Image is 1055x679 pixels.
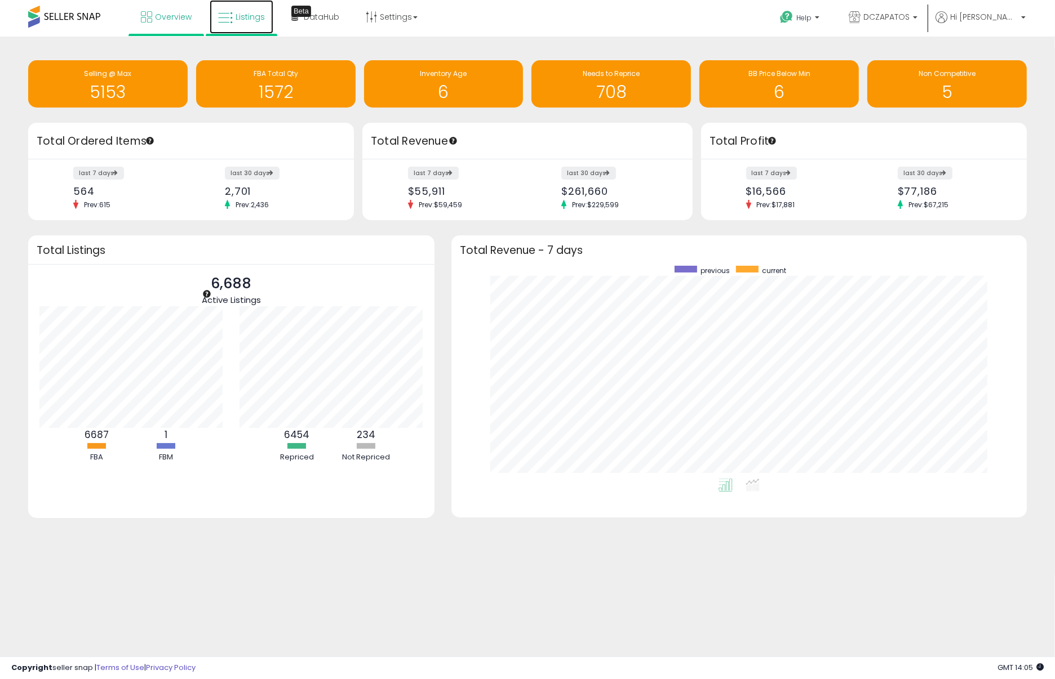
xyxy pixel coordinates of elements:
[85,428,109,441] b: 6687
[73,185,183,197] div: 564
[413,200,468,209] span: Prev: $59,459
[867,60,1027,108] a: Non Competitive 5
[898,185,1007,197] div: $77,186
[531,60,691,108] a: Needs to Reprice 708
[583,69,640,78] span: Needs to Reprice
[254,69,298,78] span: FBA Total Qty
[566,200,624,209] span: Prev: $229,599
[333,452,400,463] div: Not Repriced
[34,83,182,101] h1: 5153
[73,167,124,180] label: last 7 days
[796,13,812,23] span: Help
[420,69,467,78] span: Inventory Age
[84,69,131,78] span: Selling @ Max
[767,136,777,146] div: Tooltip anchor
[165,428,167,441] b: 1
[751,200,801,209] span: Prev: $17,881
[28,60,188,108] a: Selling @ Max 5153
[304,11,339,23] span: DataHub
[763,266,787,275] span: current
[746,185,855,197] div: $16,566
[37,133,345,149] h3: Total Ordered Items
[537,83,685,101] h1: 708
[936,11,1026,37] a: Hi [PERSON_NAME]
[364,60,524,108] a: Inventory Age 6
[371,133,684,149] h3: Total Revenue
[284,428,309,441] b: 6454
[145,136,155,146] div: Tooltip anchor
[705,83,853,101] h1: 6
[370,83,518,101] h1: 6
[779,10,794,24] i: Get Help
[460,246,1018,254] h3: Total Revenue - 7 days
[236,11,265,23] span: Listings
[903,200,954,209] span: Prev: $67,215
[202,294,261,306] span: Active Listings
[202,83,350,101] h1: 1572
[37,246,426,254] h3: Total Listings
[701,266,730,275] span: previous
[291,6,311,17] div: Tooltip anchor
[746,167,797,180] label: last 7 days
[699,60,859,108] a: BB Price Below Min 6
[263,452,331,463] div: Repriced
[408,185,519,197] div: $55,911
[950,11,1018,23] span: Hi [PERSON_NAME]
[63,452,130,463] div: FBA
[196,60,356,108] a: FBA Total Qty 1572
[561,167,616,180] label: last 30 days
[448,136,458,146] div: Tooltip anchor
[202,273,261,294] p: 6,688
[771,2,831,37] a: Help
[225,185,334,197] div: 2,701
[78,200,116,209] span: Prev: 615
[357,428,375,441] b: 234
[919,69,976,78] span: Non Competitive
[873,83,1021,101] h1: 5
[408,167,459,180] label: last 7 days
[202,289,212,299] div: Tooltip anchor
[225,167,280,180] label: last 30 days
[230,200,274,209] span: Prev: 2,436
[748,69,810,78] span: BB Price Below Min
[710,133,1018,149] h3: Total Profit
[561,185,672,197] div: $261,660
[898,167,952,180] label: last 30 days
[132,452,200,463] div: FBM
[863,11,910,23] span: DCZAPATOS
[155,11,192,23] span: Overview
